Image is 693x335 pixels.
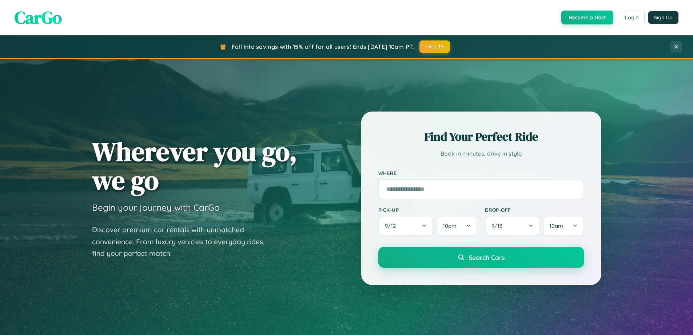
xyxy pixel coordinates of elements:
[378,129,584,145] h2: Find Your Perfect Ride
[419,40,450,53] button: FALL15
[232,43,414,50] span: Fall into savings with 15% off for all users! Ends [DATE] 10am PT.
[378,216,434,236] button: 9/12
[92,202,220,213] h3: Begin your journey with CarGo
[378,207,478,213] label: Pick-up
[561,11,613,24] button: Become a Host
[15,5,62,30] span: CarGo
[92,137,297,195] h1: Wherever you go, we go
[469,253,505,261] span: Search Cars
[385,222,399,229] span: 9 / 12
[485,216,540,236] button: 9/13
[378,247,584,268] button: Search Cars
[443,222,457,229] span: 10am
[491,222,506,229] span: 9 / 13
[378,148,584,159] p: Book in minutes, drive in style
[543,216,584,236] button: 10am
[92,224,274,260] p: Discover premium car rentals with unmatched convenience. From luxury vehicles to everyday rides, ...
[378,170,584,176] label: Where
[436,216,477,236] button: 10am
[619,11,645,24] button: Login
[648,11,678,24] button: Sign Up
[549,222,563,229] span: 10am
[485,207,584,213] label: Drop-off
